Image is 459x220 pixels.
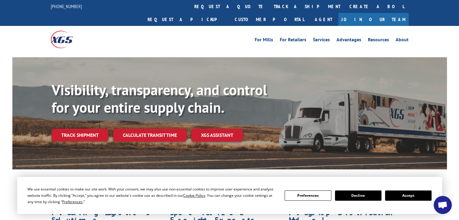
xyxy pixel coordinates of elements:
div: Open chat [434,196,452,214]
a: Advantages [336,37,361,44]
button: Accept [385,190,432,201]
a: For Retailers [280,37,306,44]
a: Customer Portal [230,13,309,26]
a: Services [313,37,330,44]
a: For Mills [255,37,273,44]
div: We use essential cookies to make our site work. With your consent, we may also use non-essential ... [27,186,277,205]
a: Calculate transit time [113,129,186,142]
div: Cookie Consent Prompt [17,177,442,214]
span: Cookie Policy [183,193,205,198]
span: Preferences [62,199,83,204]
b: Visibility, transparency, and control for your entire supply chain. [52,80,267,117]
a: XGS ASSISTANT [191,129,243,142]
a: Join Our Team [338,13,409,26]
a: About [396,37,409,44]
button: Preferences [285,190,331,201]
a: Track shipment [52,129,108,141]
a: [PHONE_NUMBER] [51,3,82,9]
button: Decline [335,190,381,201]
a: Resources [368,37,389,44]
a: Request a pickup [143,13,230,26]
a: Agent [309,13,338,26]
